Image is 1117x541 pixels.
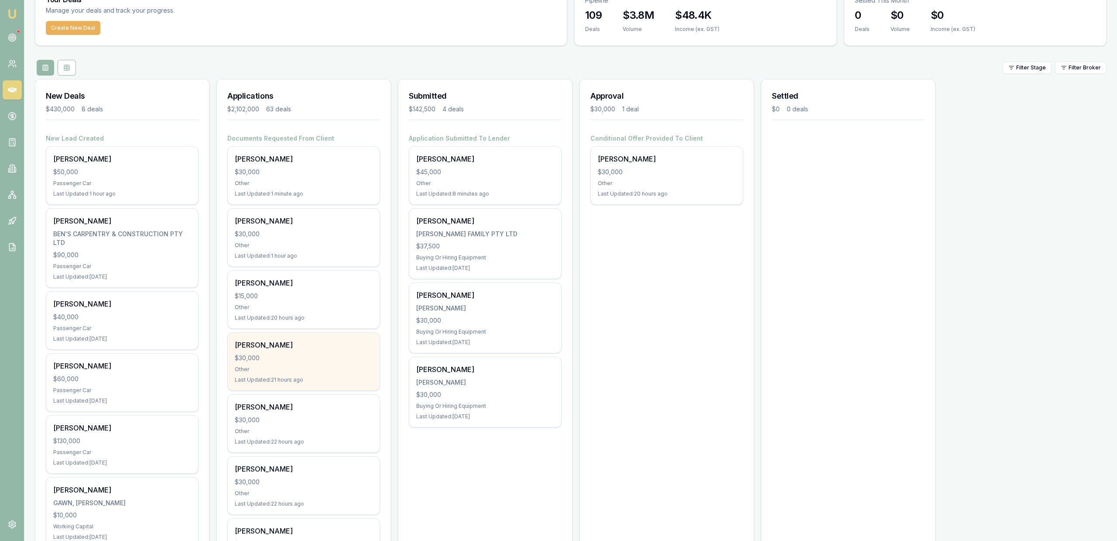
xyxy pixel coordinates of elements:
div: Income (ex. GST) [675,26,720,33]
div: Income (ex. GST) [931,26,975,33]
div: Last Updated: 1 minute ago [235,190,373,197]
div: Working Capital [53,523,191,530]
div: Last Updated: 1 hour ago [235,252,373,259]
div: Volume [623,26,654,33]
div: [PERSON_NAME] [53,299,191,309]
h3: $3.8M [623,8,654,22]
div: $30,000 [235,230,373,238]
div: [PERSON_NAME] [235,402,373,412]
div: Last Updated: [DATE] [53,397,191,404]
div: Other [235,366,373,373]
div: $60,000 [53,375,191,383]
div: $30,000 [590,105,615,114]
div: [PERSON_NAME] [235,154,373,164]
h3: Settled [772,90,925,102]
div: [PERSON_NAME] [416,290,554,300]
div: Other [235,242,373,249]
div: [PERSON_NAME] [235,526,373,536]
h4: New Lead Created [46,134,199,143]
div: Buying Or Hiring Equipment [416,328,554,335]
div: Passenger Car [53,180,191,187]
div: Passenger Car [53,325,191,332]
div: $430,000 [46,105,75,114]
div: $45,000 [416,168,554,176]
div: [PERSON_NAME] [235,216,373,226]
div: [PERSON_NAME] [416,216,554,226]
p: Manage your deals and track your progress. [46,6,269,16]
div: Last Updated: 21 hours ago [235,376,373,383]
div: Other [235,428,373,435]
div: Other [235,180,373,187]
div: $50,000 [53,168,191,176]
div: $142,500 [409,105,435,114]
div: GAWN, [PERSON_NAME] [53,499,191,507]
div: Last Updated: 20 hours ago [235,314,373,321]
div: $130,000 [53,437,191,445]
div: Last Updated: [DATE] [53,335,191,342]
div: [PERSON_NAME] [598,154,736,164]
div: Buying Or Hiring Equipment [416,254,554,261]
div: [PERSON_NAME] FAMILY PTY LTD [416,230,554,238]
div: Other [598,180,736,187]
div: 1 deal [622,105,639,114]
h4: Conditional Offer Provided To Client [590,134,743,143]
div: [PERSON_NAME] [416,364,554,375]
h3: 109 [585,8,602,22]
div: [PERSON_NAME] [53,361,191,371]
div: 4 deals [442,105,464,114]
div: [PERSON_NAME] [416,304,554,313]
div: Last Updated: [DATE] [53,534,191,541]
div: $2,102,000 [227,105,259,114]
div: Last Updated: 8 minutes ago [416,190,554,197]
div: $30,000 [235,168,373,176]
span: Filter Stage [1016,64,1046,71]
div: Other [235,490,373,497]
div: 0 deals [787,105,808,114]
div: $10,000 [53,511,191,520]
button: Create New Deal [46,21,100,35]
div: 8 deals [82,105,103,114]
div: $0 [772,105,780,114]
h3: $0 [931,8,975,22]
h3: $48.4K [675,8,720,22]
div: [PERSON_NAME] [53,423,191,433]
div: $30,000 [235,478,373,486]
div: Buying Or Hiring Equipment [416,403,554,410]
h3: Submitted [409,90,562,102]
div: BEN'S CARPENTRY & CONSTRUCTION PTY LTD [53,230,191,247]
img: emu-icon-u.png [7,9,17,19]
div: $90,000 [53,251,191,259]
div: Last Updated: [DATE] [416,265,554,272]
div: Last Updated: [DATE] [53,273,191,280]
div: Last Updated: [DATE] [416,339,554,346]
div: [PERSON_NAME] [53,485,191,495]
div: [PERSON_NAME] [235,340,373,350]
div: [PERSON_NAME] [416,154,554,164]
div: Passenger Car [53,263,191,270]
h3: Applications [227,90,380,102]
h3: Approval [590,90,743,102]
div: Last Updated: [DATE] [53,459,191,466]
div: Last Updated: 1 hour ago [53,190,191,197]
div: $30,000 [416,390,554,399]
div: Deals [585,26,602,33]
div: Last Updated: 22 hours ago [235,500,373,507]
div: [PERSON_NAME] [416,378,554,387]
div: Other [416,180,554,187]
div: $30,000 [598,168,736,176]
button: Filter Stage [1003,62,1052,74]
div: $30,000 [416,316,554,325]
div: Deals [855,26,870,33]
div: [PERSON_NAME] [53,216,191,226]
div: $15,000 [235,292,373,300]
h4: Documents Requested From Client [227,134,380,143]
div: Other [235,304,373,311]
div: $37,500 [416,242,554,251]
div: Volume [891,26,910,33]
h3: 0 [855,8,870,22]
span: Filter Broker [1069,64,1101,71]
div: 63 deals [266,105,291,114]
div: Passenger Car [53,449,191,456]
div: [PERSON_NAME] [53,154,191,164]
